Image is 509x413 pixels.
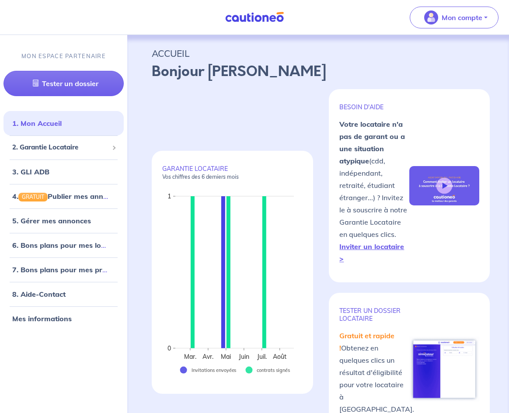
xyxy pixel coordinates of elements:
[12,142,108,153] span: 2. Garantie Locataire
[162,174,239,180] em: Vos chiffres des 6 derniers mois
[12,191,123,200] a: 4.GRATUITPublier mes annonces
[339,118,409,265] p: (cdd, indépendant, retraité, étudiant étranger...) ? Invitez le à souscrire à notre Garantie Loca...
[167,344,171,352] text: 0
[12,265,139,274] a: 7. Bons plans pour mes propriétaires
[152,61,485,82] p: Bonjour [PERSON_NAME]
[257,353,267,361] text: Juil.
[12,216,91,225] a: 5. Gérer mes annonces
[184,353,196,361] text: Mar.
[409,166,479,205] img: video-gli-new-none.jpg
[3,163,124,180] div: 3. GLI ADB
[238,353,249,361] text: Juin
[273,353,287,361] text: Août
[339,103,409,111] p: BESOIN D'AIDE
[409,337,479,402] img: simulateur.png
[21,52,106,60] p: MON ESPACE PARTENAIRE
[152,45,485,61] p: ACCUEIL
[203,353,214,361] text: Avr.
[339,242,404,263] a: Inviter un locataire >
[3,115,124,132] div: 1. Mon Accueil
[3,71,124,96] a: Tester un dossier
[339,331,394,352] em: Gratuit et rapide !
[442,12,482,23] p: Mon compte
[3,212,124,229] div: 5. Gérer mes annonces
[3,187,124,205] div: 4.GRATUITPublier mes annonces
[12,119,62,128] a: 1. Mon Accueil
[12,289,66,298] a: 8. Aide-Contact
[339,307,409,323] p: TESTER un dossier locataire
[424,10,438,24] img: illu_account_valid_menu.svg
[3,260,124,278] div: 7. Bons plans pour mes propriétaires
[3,139,124,156] div: 2. Garantie Locataire
[167,192,171,200] text: 1
[3,285,124,302] div: 8. Aide-Contact
[410,7,499,28] button: illu_account_valid_menu.svgMon compte
[339,120,405,165] strong: Votre locataire n'a pas de garant ou a une situation atypique
[12,240,128,249] a: 6. Bons plans pour mes locataires
[12,314,72,323] a: Mes informations
[3,236,124,253] div: 6. Bons plans pour mes locataires
[222,12,287,23] img: Cautioneo
[12,167,49,176] a: 3. GLI ADB
[221,353,231,361] text: Mai
[3,309,124,327] div: Mes informations
[162,165,303,180] p: GARANTIE LOCATAIRE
